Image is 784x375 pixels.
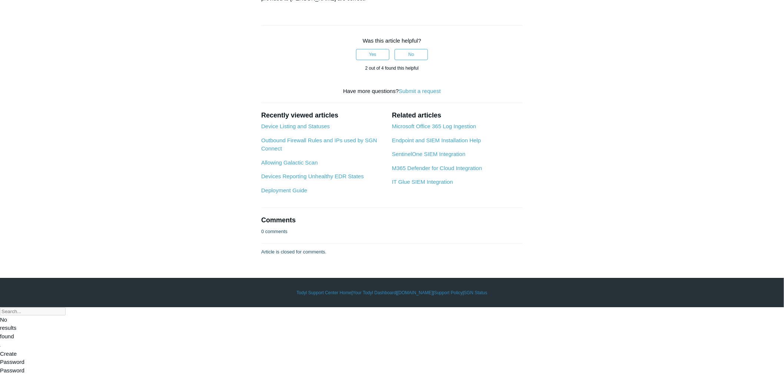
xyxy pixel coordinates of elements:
a: Device Listing and Statuses [261,123,330,129]
a: Deployment Guide [261,187,307,193]
a: Endpoint and SIEM Installation Help [392,137,481,143]
a: Submit a request [399,88,441,94]
a: SGN Status [464,289,487,296]
a: SentinelOne SIEM Integration [392,151,465,157]
a: Outbound Firewall Rules and IPs used by SGN Connect [261,137,377,152]
a: Support Policy [434,289,463,296]
p: Article is closed for comments. [261,248,326,256]
button: This article was not helpful [395,49,428,60]
a: M365 Defender for Cloud Integration [392,165,482,171]
span: Was this article helpful? [363,37,421,44]
a: Devices Reporting Unhealthy EDR States [261,173,364,179]
p: 0 comments [261,228,288,235]
a: Allowing Galactic Scan [261,159,318,166]
span: 2 out of 4 found this helpful [365,66,419,71]
a: Todyl Support Center Home [297,289,352,296]
div: | | | | [177,289,607,296]
a: IT Glue SIEM Integration [392,179,453,185]
h2: Related articles [392,110,523,120]
a: Your Todyl Dashboard [353,289,396,296]
h2: Recently viewed articles [261,110,385,120]
button: This article was helpful [356,49,389,60]
a: [DOMAIN_NAME] [397,289,433,296]
a: Microsoft Office 365 Log Ingestion [392,123,476,129]
h2: Comments [261,215,523,225]
div: Have more questions? [261,87,523,96]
